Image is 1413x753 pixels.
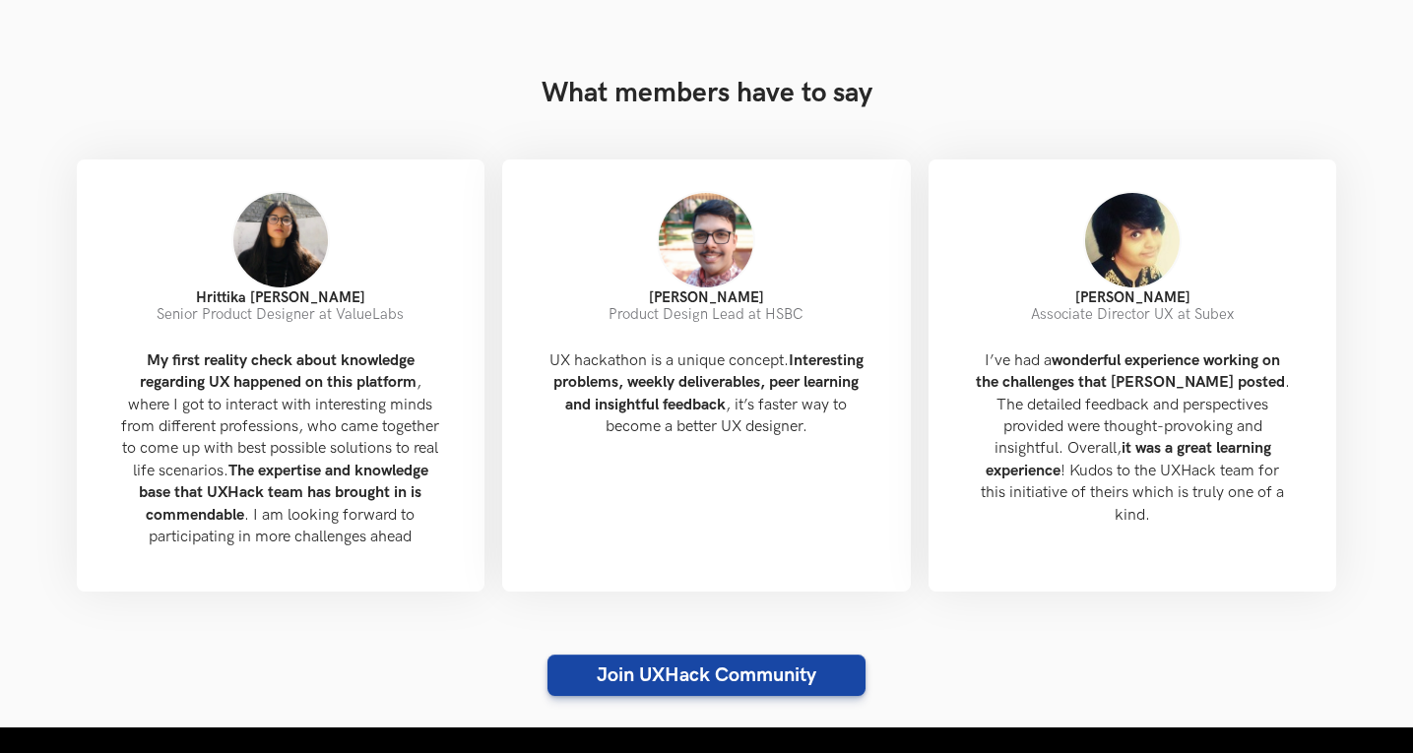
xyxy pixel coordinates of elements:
strong: The expertise and knowledge base that UXHack team has brought in is commendable [139,462,428,525]
img: Girish Unde [657,191,755,289]
blockquote: , where I got to interact with interesting minds from different professions, who came together to... [108,339,454,561]
strong: [PERSON_NAME] [649,289,764,306]
strong: Interesting problems, weekly deliverables, peer learning and insightful feedback [553,351,864,414]
span: Product Design Lead at HSBC [609,306,803,323]
img: Hrittika [231,191,330,289]
span: Associate Director UX at Subex [1031,306,1234,323]
blockquote: UX hackathon is a unique concept. , it’s faster way to become a better UX designer. [534,339,879,451]
strong: [PERSON_NAME] [1075,289,1190,306]
strong: Hrittika [PERSON_NAME] [196,289,365,306]
strong: wonderful experience working on the challenges that [PERSON_NAME] posted [976,351,1285,392]
a: Join UXHack Community [547,655,866,696]
span: Senior Product Designer at ValueLabs [157,306,404,323]
h3: What members have to say [77,77,1337,110]
blockquote: I’ve had a . The detailed feedback and perspectives provided were thought-provoking and insightfu... [960,339,1306,538]
strong: My first reality check about knowledge regarding UX happened on this platform [140,351,417,392]
img: Rashmi Bharath [1083,191,1182,289]
strong: it was a great learning experience [986,439,1271,479]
